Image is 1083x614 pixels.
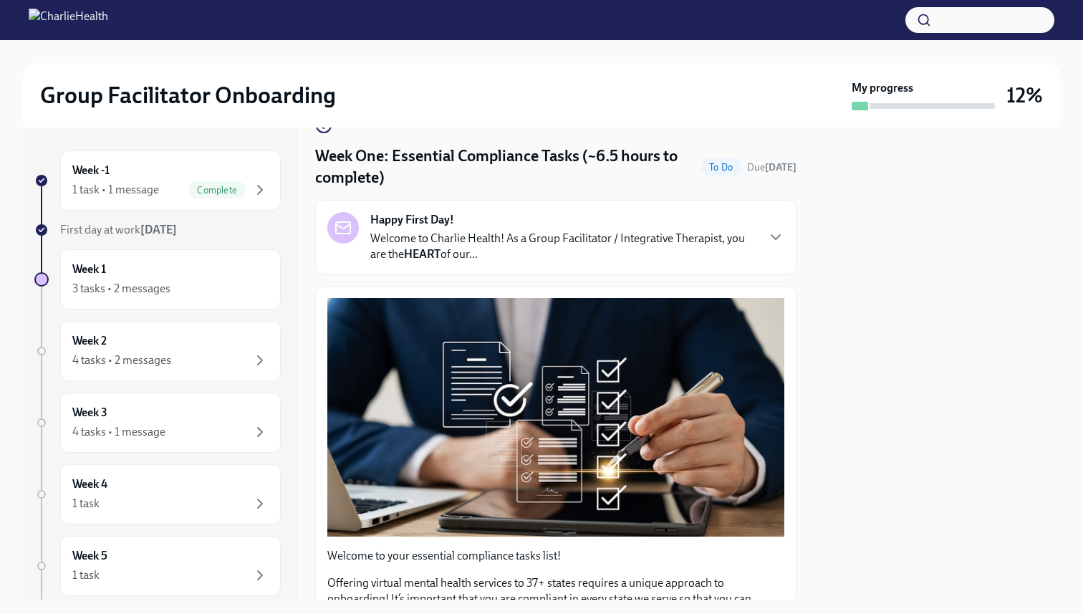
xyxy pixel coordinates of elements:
[370,231,756,262] p: Welcome to Charlie Health! As a Group Facilitator / Integrative Therapist, you are the of our...
[60,223,177,236] span: First day at work
[72,476,107,492] h6: Week 4
[72,567,100,583] div: 1 task
[188,185,246,196] span: Complete
[72,182,159,198] div: 1 task • 1 message
[34,150,281,211] a: Week -11 task • 1 messageComplete
[72,163,110,178] h6: Week -1
[34,393,281,453] a: Week 34 tasks • 1 message
[72,352,171,368] div: 4 tasks • 2 messages
[747,161,796,173] span: Due
[852,80,913,96] strong: My progress
[72,405,107,421] h6: Week 3
[34,464,281,524] a: Week 41 task
[327,298,784,537] button: Zoom image
[140,223,177,236] strong: [DATE]
[40,81,336,110] h2: Group Facilitator Onboarding
[72,281,170,297] div: 3 tasks • 2 messages
[72,548,107,564] h6: Week 5
[747,160,796,174] span: October 6th, 2025 09:00
[34,321,281,381] a: Week 24 tasks • 2 messages
[34,249,281,310] a: Week 13 tasks • 2 messages
[34,536,281,596] a: Week 51 task
[765,161,796,173] strong: [DATE]
[370,212,454,228] strong: Happy First Day!
[72,333,107,349] h6: Week 2
[29,9,108,32] img: CharlieHealth
[1006,82,1043,108] h3: 12%
[701,162,741,173] span: To Do
[404,247,441,261] strong: HEART
[72,424,165,440] div: 4 tasks • 1 message
[327,548,784,564] p: Welcome to your essential compliance tasks list!
[72,496,100,512] div: 1 task
[34,222,281,238] a: First day at work[DATE]
[72,262,106,277] h6: Week 1
[315,145,695,188] h4: Week One: Essential Compliance Tasks (~6.5 hours to complete)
